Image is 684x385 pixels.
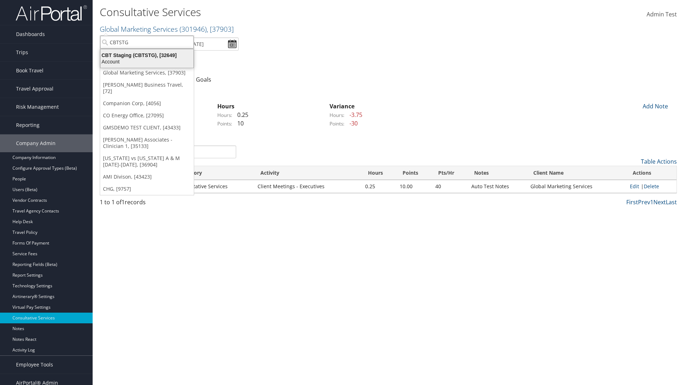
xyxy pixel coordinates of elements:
a: [PERSON_NAME] Associates - Clinician 1, [35133] [100,134,194,152]
td: Consultative Services [173,180,254,193]
a: [PERSON_NAME] Business Travel, [72] [100,79,194,97]
strong: Hours [217,102,234,110]
label: Hours: [217,112,232,119]
div: Account [96,58,198,65]
td: 40 [432,180,468,193]
span: Admin Test [647,10,677,18]
th: Points [396,166,432,180]
label: Hours: [330,112,344,119]
div: Add Note [638,102,672,111]
span: , [ 37903 ] [207,24,234,34]
a: Prev [638,198,650,206]
a: Table Actions [641,158,677,165]
span: ( 301946 ) [180,24,207,34]
a: GMSDEMO TEST CLIENT, [43433] [100,122,194,134]
th: Pts/Hr [432,166,468,180]
input: [DATE] - [DATE] [164,37,239,51]
a: Global Marketing Services [100,24,234,34]
th: Category: activate to sort column ascending [173,166,254,180]
span: Employee Tools [16,356,53,374]
span: 1 [121,198,125,206]
a: Global Marketing Services, [37903] [100,67,194,79]
h1: Consultative Services [100,5,484,20]
th: Notes [468,166,527,180]
td: 10.00 [396,180,432,193]
a: Companion Corp, [4056] [100,97,194,109]
td: 0.25 [362,180,396,193]
td: Client Meetings - Executives [254,180,362,193]
th: Activity: activate to sort column ascending [254,166,362,180]
a: Delete [644,183,659,190]
a: CHG, [9757] [100,183,194,195]
span: Company Admin [16,134,56,152]
a: AMI Divison, [43423] [100,171,194,183]
input: Search Accounts [100,36,194,49]
span: Reporting [16,116,40,134]
span: -30 [346,119,358,127]
span: Dashboards [16,25,45,43]
label: Points: [330,120,344,127]
span: 10 [234,119,244,127]
div: 1 to 1 of records [100,198,236,210]
a: Edit [630,183,639,190]
span: Travel Approval [16,80,53,98]
a: CO Energy Office, [27095] [100,109,194,122]
label: Points: [217,120,232,127]
div: CBT Staging (CBTSTG), [32649] [96,52,198,58]
a: [US_STATE] vs [US_STATE] A & M [DATE]-[DATE], [36904] [100,152,194,171]
td: | [626,180,677,193]
a: 1 [650,198,653,206]
td: Auto Test Notes [468,180,527,193]
strong: Variance [330,102,354,110]
a: Admin Test [647,4,677,26]
span: Trips [16,43,28,61]
td: Global Marketing Services [527,180,626,193]
span: Risk Management [16,98,59,116]
a: Next [653,198,666,206]
a: First [626,198,638,206]
th: Hours [362,166,396,180]
a: Goals [196,76,211,83]
th: Actions [626,166,677,180]
a: Last [666,198,677,206]
img: airportal-logo.png [16,5,87,21]
span: -3.75 [346,111,362,119]
span: Book Travel [16,62,43,79]
span: 0.25 [234,111,248,119]
th: Client Name [527,166,626,180]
